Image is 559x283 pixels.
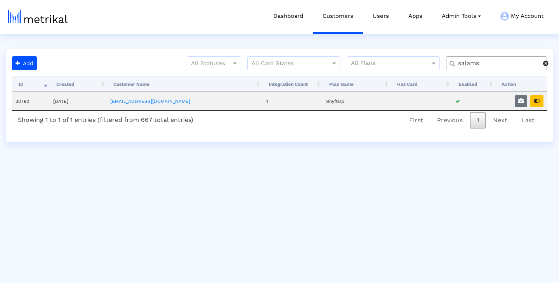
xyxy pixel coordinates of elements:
[500,12,509,21] img: my-account-menu-icon.png
[495,76,547,92] th: Action
[49,76,106,92] th: Created: activate to sort column ascending
[486,112,514,128] a: Next
[12,92,49,110] td: 30780
[12,56,37,70] button: Add
[262,92,322,110] td: 4
[12,111,200,127] div: Showing 1 to 1 of 1 entries (filtered from 667 total entries)
[390,76,451,92] th: Has Card: activate to sort column ascending
[322,76,390,92] th: Plan Name: activate to sort column ascending
[470,112,486,128] a: 1
[110,99,190,104] a: [EMAIL_ADDRESS][DOMAIN_NAME]
[49,92,106,110] td: [DATE]
[515,112,541,128] a: Last
[451,76,495,92] th: Enabled: activate to sort column ascending
[403,112,430,128] a: First
[453,59,543,68] input: Customer Name
[262,76,322,92] th: Integration Count: activate to sort column ascending
[252,59,322,69] input: All Card States
[322,92,390,110] td: ShyftUp
[431,112,469,128] a: Previous
[8,10,68,23] img: metrical-logo-light.png
[351,59,431,69] input: All Plans
[12,76,49,92] th: ID: activate to sort column ascending
[106,76,262,92] th: Customer Name: activate to sort column ascending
